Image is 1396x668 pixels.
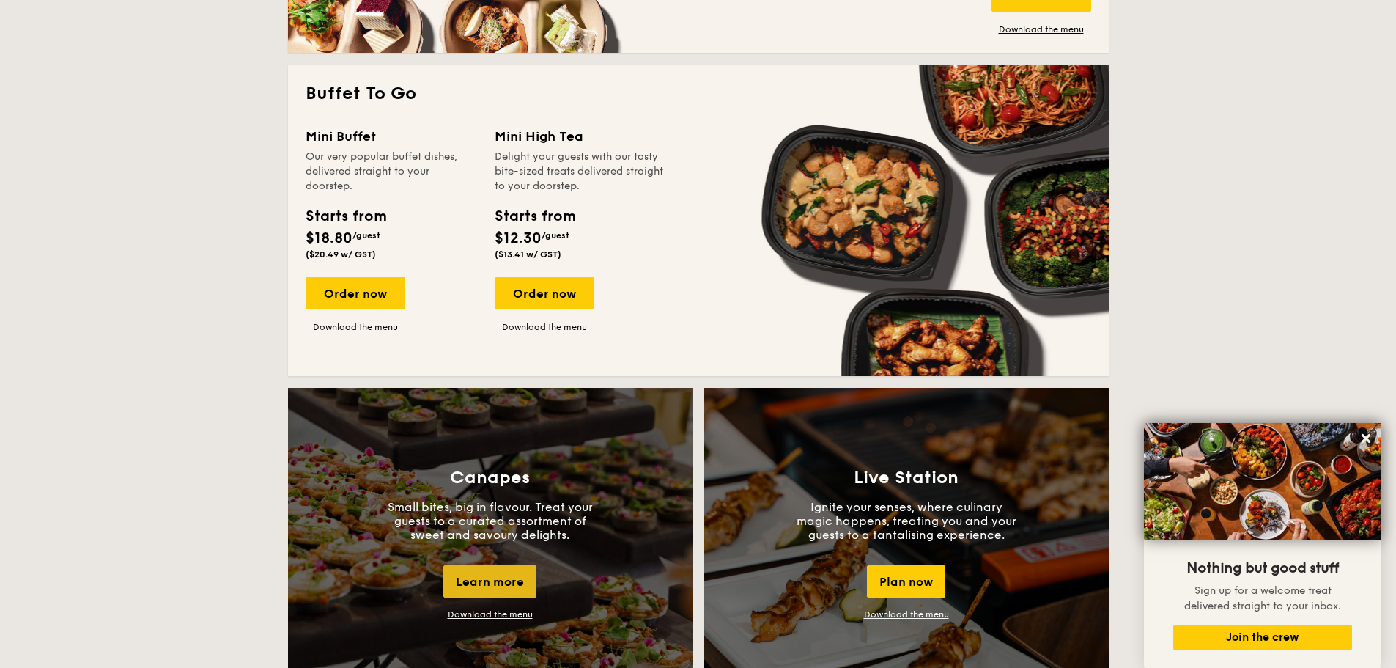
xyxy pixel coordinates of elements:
a: Download the menu [495,321,594,333]
div: Starts from [495,205,575,227]
span: Sign up for a welcome treat delivered straight to your inbox. [1184,584,1341,612]
div: Plan now [867,565,945,598]
p: Ignite your senses, where culinary magic happens, treating you and your guests to a tantalising e... [797,500,1016,542]
button: Join the crew [1173,625,1352,650]
a: Download the menu [864,609,949,620]
a: Download the menu [306,321,405,333]
span: /guest [542,230,569,241]
h2: Buffet To Go [306,82,1091,106]
img: DSC07876-Edit02-Large.jpeg [1144,423,1381,540]
span: $12.30 [495,230,542,247]
a: Download the menu [448,609,533,620]
div: Our very popular buffet dishes, delivered straight to your doorstep. [306,150,477,194]
div: Order now [306,277,405,309]
div: Learn more [443,565,536,598]
h3: Canapes [450,468,530,488]
div: Mini Buffet [306,126,477,147]
h3: Live Station [854,468,959,488]
span: ($13.41 w/ GST) [495,249,561,260]
span: $18.80 [306,230,352,247]
div: Delight your guests with our tasty bite-sized treats delivered straight to your doorstep. [495,150,666,194]
div: Starts from [306,205,385,227]
span: /guest [352,230,380,241]
span: ($20.49 w/ GST) [306,249,376,260]
div: Order now [495,277,594,309]
div: Mini High Tea [495,126,666,147]
p: Small bites, big in flavour. Treat your guests to a curated assortment of sweet and savoury delig... [380,500,600,542]
span: Nothing but good stuff [1186,559,1339,577]
button: Close [1354,427,1378,450]
a: Download the menu [991,23,1091,35]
